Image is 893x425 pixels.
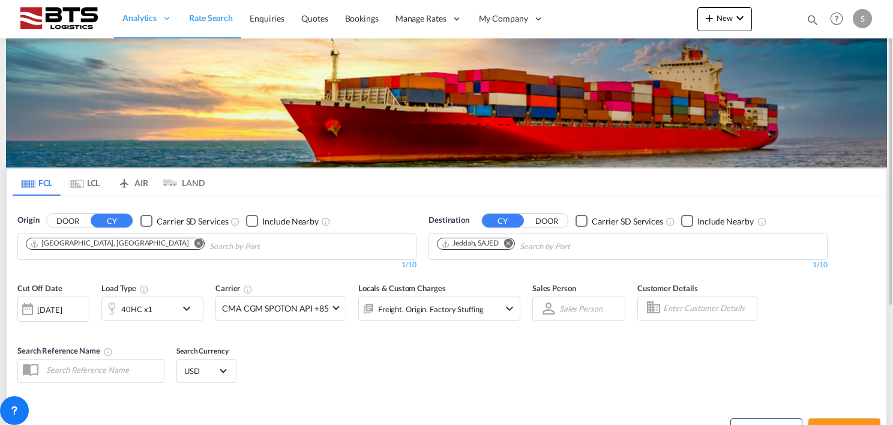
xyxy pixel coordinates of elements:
div: Carrier SD Services [157,216,228,228]
md-checkbox: Checkbox No Ink [140,214,228,227]
div: icon-magnify [806,13,819,31]
md-icon: Unchecked: Ignores neighbouring ports when fetching rates.Checked : Includes neighbouring ports w... [321,217,331,226]
img: LCL+%26+FCL+BACKGROUND.png [6,38,887,167]
md-select: Select Currency: $ USDUnited States Dollar [183,362,230,379]
span: Search Reference Name [17,346,113,355]
span: Load Type [101,283,149,293]
span: Manage Rates [395,13,446,25]
div: Hamburg, DEHAM [30,238,188,249]
div: 40HC x1icon-chevron-down [101,297,203,321]
md-icon: Unchecked: Search for CY (Container Yard) services for all selected carriers.Checked : Search for... [230,217,240,226]
md-icon: icon-chevron-down [733,11,747,25]
md-icon: icon-plus 400-fg [702,11,717,25]
span: USD [184,366,218,376]
span: Sales Person [532,283,576,293]
md-checkbox: Checkbox No Ink [681,214,754,227]
div: Help [826,8,853,30]
div: S [853,9,872,28]
div: Press delete to remove this chip. [441,238,501,249]
button: Remove [496,238,514,250]
span: Enquiries [250,13,284,23]
button: CY [482,214,524,228]
md-icon: Unchecked: Search for CY (Container Yard) services for all selected carriers.Checked : Search for... [666,217,675,226]
input: Enter Customer Details [663,300,753,318]
button: Remove [186,238,204,250]
input: Search Reference Name [40,361,164,379]
md-icon: icon-airplane [117,176,131,185]
span: Customer Details [637,283,698,293]
md-tab-item: LCL [61,169,109,196]
div: Carrier SD Services [592,216,663,228]
div: 1/10 [428,260,828,270]
md-checkbox: Checkbox No Ink [246,214,319,227]
div: 1/10 [17,260,416,270]
img: cdcc71d0be7811ed9adfbf939d2aa0e8.png [18,5,99,32]
div: Include Nearby [697,216,754,228]
md-tab-item: AIR [109,169,157,196]
div: [DATE] [37,304,62,315]
div: Freight Origin Factory Stuffing [378,301,484,318]
span: Rate Search [189,13,233,23]
div: Jeddah, SAJED [441,238,499,249]
div: Include Nearby [262,216,319,228]
button: DOOR [47,214,89,228]
md-checkbox: Checkbox No Ink [576,214,663,227]
div: Press delete to remove this chip. [30,238,191,249]
span: Destination [428,214,469,226]
input: Chips input. [209,237,323,256]
md-select: Sales Person [558,300,604,317]
md-icon: icon-chevron-down [502,301,517,316]
md-datepicker: Select [17,320,26,336]
span: Quotes [301,13,328,23]
span: Analytics [122,12,157,24]
md-icon: icon-magnify [806,13,819,26]
span: My Company [479,13,528,25]
button: DOOR [526,214,568,228]
md-icon: Unchecked: Ignores neighbouring ports when fetching rates.Checked : Includes neighbouring ports w... [757,217,767,226]
span: Cut Off Date [17,283,62,293]
span: CMA CGM SPOTON API +85 [222,303,329,315]
input: Chips input. [520,237,634,256]
span: New [702,13,747,23]
span: Bookings [345,13,379,23]
div: Freight Origin Factory Stuffingicon-chevron-down [358,297,520,321]
md-icon: Your search will be saved by the below given name [103,347,113,357]
md-icon: The selected Trucker/Carrierwill be displayed in the rate results If the rates are from another f... [243,285,253,294]
md-pagination-wrapper: Use the left and right arrow keys to navigate between tabs [13,169,205,196]
button: CY [91,214,133,228]
span: Origin [17,214,39,226]
span: Help [826,8,847,29]
md-icon: icon-chevron-down [179,301,200,316]
span: Locals & Custom Charges [358,283,446,293]
div: 40HC x1 [121,301,152,318]
md-tab-item: LAND [157,169,205,196]
md-chips-wrap: Chips container. Use arrow keys to select chips. [435,234,639,256]
span: Carrier [215,283,253,293]
span: Search Currency [176,346,229,355]
md-tab-item: FCL [13,169,61,196]
button: icon-plus 400-fgNewicon-chevron-down [697,7,752,31]
div: [DATE] [17,297,89,322]
md-chips-wrap: Chips container. Use arrow keys to select chips. [24,234,328,256]
md-icon: icon-information-outline [139,285,149,294]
